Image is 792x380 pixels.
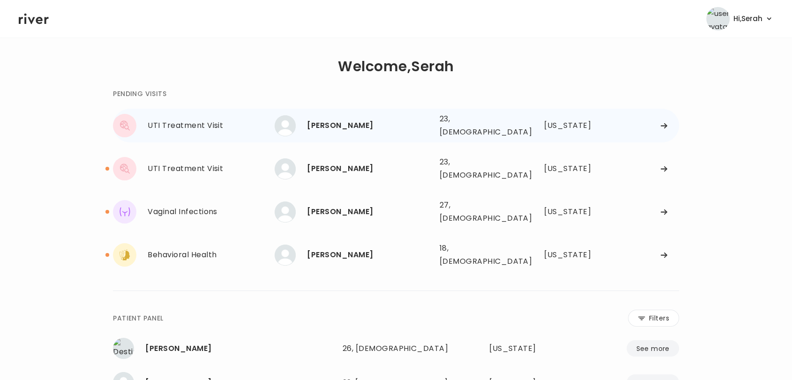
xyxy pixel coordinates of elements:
[706,7,773,30] button: user avatarHi,Serah
[148,119,275,132] div: UTI Treatment Visit
[440,242,515,268] div: 18, [DEMOGRAPHIC_DATA]
[440,199,515,225] div: 27, [DEMOGRAPHIC_DATA]
[544,119,597,132] div: Illinois
[145,342,335,355] div: Destiny Ford
[275,115,296,136] img: ZOE GRAVES
[148,205,275,218] div: Vaginal Infections
[343,342,450,355] div: 26, [DEMOGRAPHIC_DATA]
[307,248,432,261] div: Gracee Hamberlin
[307,119,432,132] div: ZOE GRAVES
[544,162,597,175] div: Illinois
[148,162,275,175] div: UTI Treatment Visit
[275,158,296,179] img: ZOE GRAVES
[733,12,762,25] span: Hi, Serah
[440,156,515,182] div: 23, [DEMOGRAPHIC_DATA]
[275,245,296,266] img: Gracee Hamberlin
[628,310,679,327] button: Filters
[275,201,296,223] img: rebecca mantatsky
[544,248,597,261] div: Missouri
[113,88,166,99] div: PENDING VISITS
[307,162,432,175] div: ZOE GRAVES
[338,60,454,73] h1: Welcome, Serah
[706,7,730,30] img: user avatar
[627,340,679,357] button: See more
[148,248,275,261] div: Behavioral Health
[489,342,564,355] div: Florida
[113,313,163,324] div: PATIENT PANEL
[307,205,432,218] div: rebecca mantatsky
[544,205,597,218] div: Illinois
[440,112,515,139] div: 23, [DEMOGRAPHIC_DATA]
[113,338,134,359] img: Destiny Ford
